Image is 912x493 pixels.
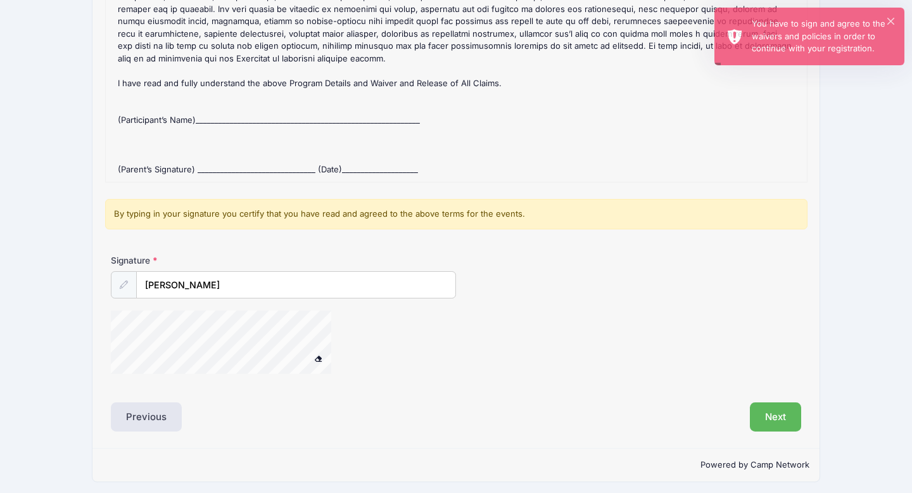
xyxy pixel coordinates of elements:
[887,18,894,25] button: ×
[111,254,283,267] label: Signature
[136,271,456,298] input: Enter first and last name
[105,199,807,229] div: By typing in your signature you certify that you have read and agreed to the above terms for the ...
[103,459,809,471] p: Powered by Camp Network
[752,18,894,55] div: You have to sign and agree to the waivers and policies in order to continue with your registration.
[111,402,182,432] button: Previous
[750,402,801,432] button: Next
